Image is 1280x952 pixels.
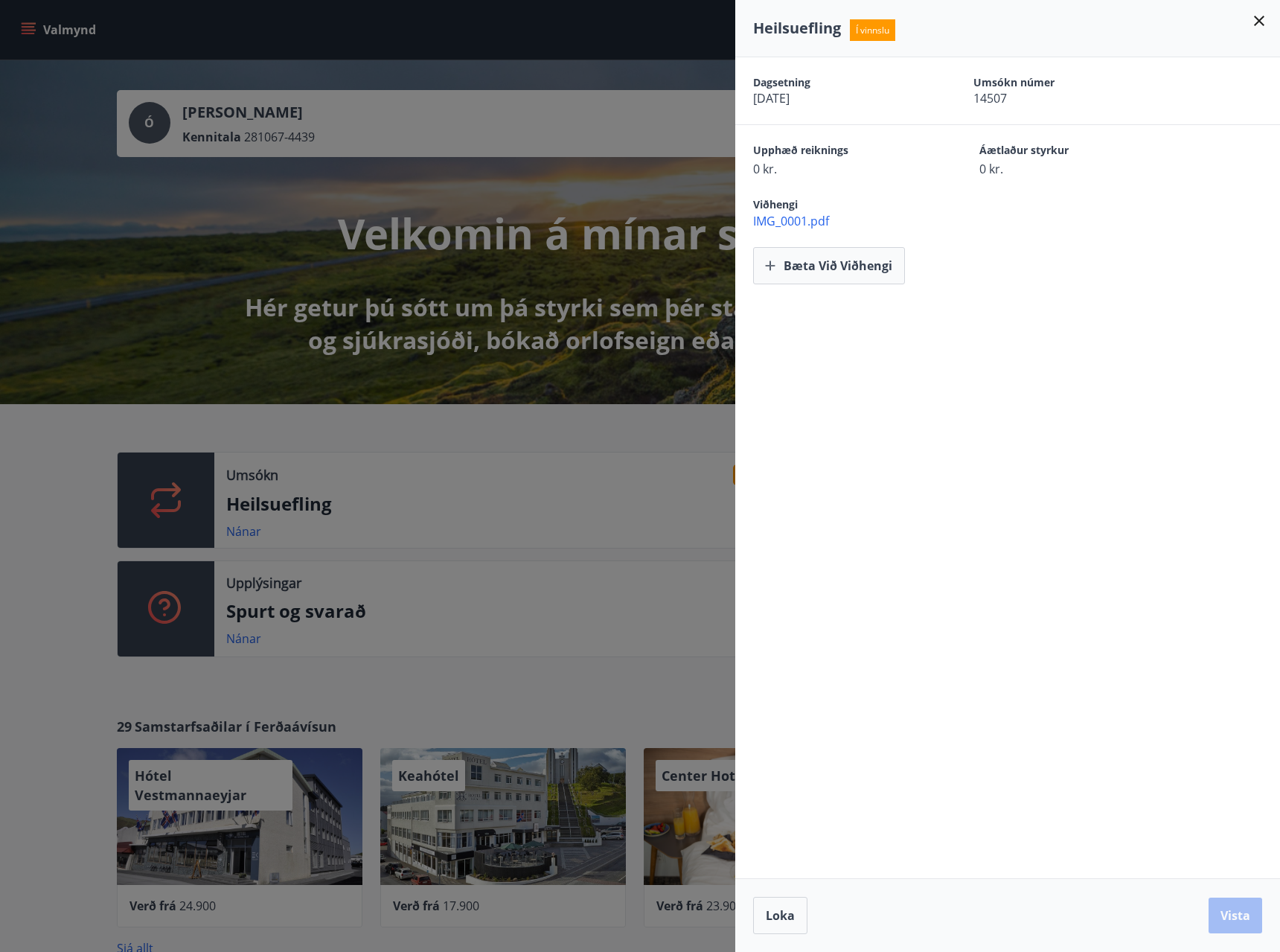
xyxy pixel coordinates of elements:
span: Í vinnslu [850,19,895,41]
span: Loka [766,907,795,924]
span: Heilsuefling [753,18,841,38]
span: [DATE] [753,90,921,106]
span: Áætlaður styrkur [979,143,1153,161]
span: IMG_0001.pdf [753,213,1280,229]
span: Upphæð reiknings [753,143,927,161]
span: Dagsetning [753,75,921,90]
button: Loka [753,897,807,934]
span: Umsókn númer [973,75,1142,90]
span: 0 kr. [979,161,1153,177]
span: 14507 [973,90,1142,106]
button: Bæta við viðhengi [753,247,905,284]
span: Viðhengi [753,197,798,211]
span: 0 kr. [753,161,927,177]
